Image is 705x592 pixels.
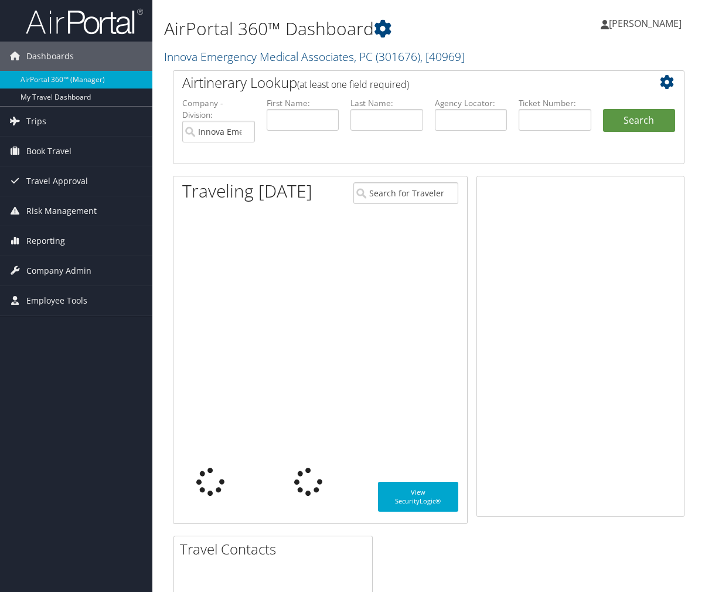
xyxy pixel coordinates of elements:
h1: AirPortal 360™ Dashboard [164,16,517,41]
span: [PERSON_NAME] [609,17,682,30]
span: ( 301676 ) [376,49,420,64]
span: Employee Tools [26,286,87,315]
button: Search [603,109,676,132]
label: Last Name: [350,97,423,109]
span: Reporting [26,226,65,256]
h1: Traveling [DATE] [182,179,312,203]
span: Company Admin [26,256,91,285]
span: , [ 40969 ] [420,49,465,64]
a: Innova Emergency Medical Associates, PC [164,49,465,64]
span: Travel Approval [26,166,88,196]
label: Agency Locator: [435,97,508,109]
span: Trips [26,107,46,136]
span: (at least one field required) [297,78,409,91]
a: [PERSON_NAME] [601,6,693,41]
span: Dashboards [26,42,74,71]
label: First Name: [267,97,339,109]
a: View SecurityLogic® [378,482,458,512]
h2: Travel Contacts [180,539,372,559]
label: Ticket Number: [519,97,591,109]
span: Risk Management [26,196,97,226]
input: Search for Traveler [353,182,458,204]
span: Book Travel [26,137,71,166]
img: airportal-logo.png [26,8,143,35]
h2: Airtinerary Lookup [182,73,632,93]
label: Company - Division: [182,97,255,121]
